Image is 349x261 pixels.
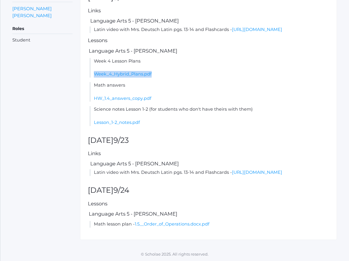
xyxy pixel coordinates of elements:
[89,26,329,33] li: Latin video with Mrs. Deutsch Latin pgs. 13-14 and Flashcards -
[88,8,329,13] h5: Links
[89,106,329,126] li: Science notes Lesson 1-2 (for students who don't have theirs with them)
[12,24,73,34] h5: Roles
[89,82,329,102] li: Math answers
[94,96,151,101] a: HW_1.4_answers_copy.pdf
[94,71,152,77] a: Week_4_Hybrid_Plans.pdf
[94,120,140,125] a: Lesson_1-2_notes.pdf
[113,136,129,145] span: 9/23
[89,169,329,176] li: Latin video with Mrs. Deutsch Latin pgs. 13-14 and Flashcards -
[0,251,349,257] p: © Scholae 2025. All rights reserved.
[88,38,329,43] h5: Lessons
[232,170,282,175] a: [URL][DOMAIN_NAME]
[135,221,209,227] a: 1.5__Order_of_Operations.docx.pdf
[88,48,329,54] h5: Language Arts 5 - [PERSON_NAME]
[89,221,329,228] li: Math lesson plan -
[88,151,329,156] h5: Links
[12,12,52,19] a: [PERSON_NAME]
[232,27,282,32] a: [URL][DOMAIN_NAME]
[88,136,329,145] h2: [DATE]
[89,58,329,78] li: Week 4 Lesson Plans
[89,161,329,166] h5: Language Arts 5 - [PERSON_NAME]
[88,186,329,195] h2: [DATE]
[12,37,73,44] li: Student
[89,18,329,23] h5: Language Arts 5 - [PERSON_NAME]
[113,186,129,195] span: 9/24
[88,201,329,206] h5: Lessons
[12,5,52,12] a: [PERSON_NAME]
[88,211,329,216] h5: Language Arts 5 - [PERSON_NAME]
